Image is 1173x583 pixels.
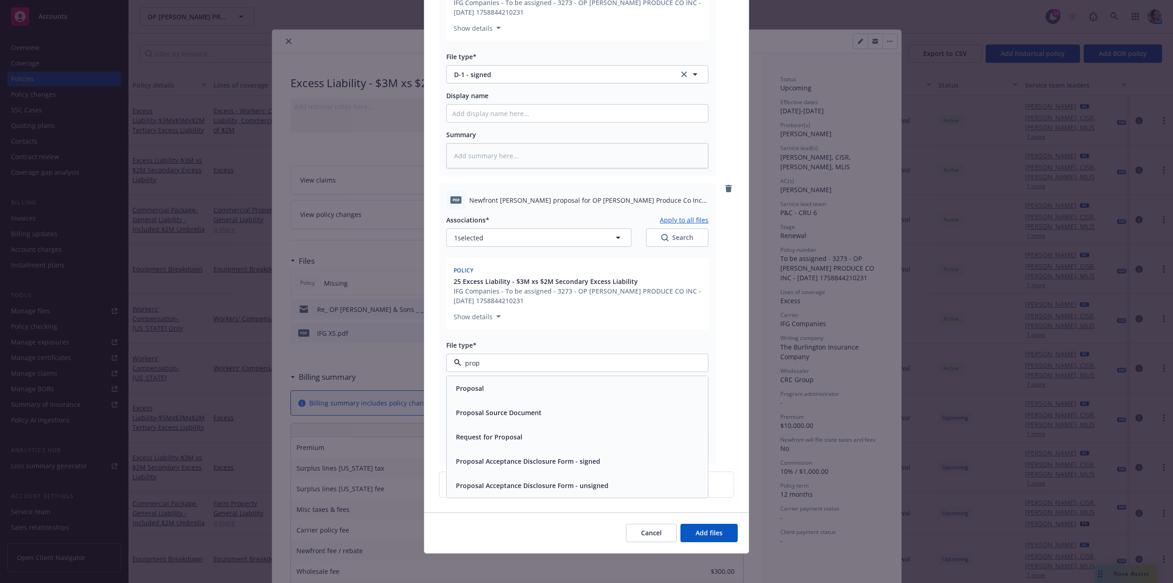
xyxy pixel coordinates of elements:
[454,277,703,286] button: 25 Excess Liability - $3M xs $2M Secondary Excess Liability
[454,286,703,305] div: IFG Companies - To be assigned - 3273 - OP [PERSON_NAME] PRODUCE CO INC - [DATE] 1758844210231
[446,341,477,350] span: File type*
[454,277,638,286] span: 25 Excess Liability - $3M xs $2M Secondary Excess Liability
[454,267,474,274] span: Policy
[450,311,504,322] button: Show details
